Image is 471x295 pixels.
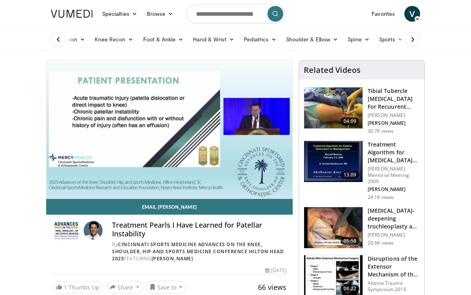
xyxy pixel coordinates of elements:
img: VuMedi Logo [51,10,93,18]
p: [PERSON_NAME] Memorial Meeting 2009 [368,166,420,185]
a: Email [PERSON_NAME] [46,199,293,215]
span: 08:22 [340,285,359,293]
h3: Disruptions of the Extensor Mechanism of the Knee: Current Practices [368,255,420,278]
a: Hand & Wrist [188,32,239,47]
img: O0cEsGv5RdudyPNn5hMDoxOjB1O5lLKx_1.150x105_q85_crop-smart_upscale.jpg [304,87,363,128]
h4: Treatment Pearls I Have Learned for Patellar Instability [112,221,286,238]
a: Favorites [367,6,400,22]
p: Atlanta Trauma Symposium 2016 [368,280,420,293]
button: Share [106,281,143,293]
button: Save to [146,281,186,293]
a: Knee Recon [90,32,138,47]
h3: Tibial Tubercle [MEDICAL_DATA] For Recuurent [MEDICAL_DATA] [MEDICAL_DATA] [368,87,420,111]
img: Cincinnati Sports Medicine Advances on the Knee, Shoulder, Hip and Sports Medicine Conference Hil... [52,221,80,240]
a: Spine [343,32,374,47]
img: 642537_3.png.150x105_q85_crop-smart_upscale.jpg [304,141,363,182]
p: [PERSON_NAME] [368,186,420,193]
a: Browse [142,6,178,22]
a: 05:58 [MEDICAL_DATA]-deepening trochleoplasty and MPFL reconstruction [PERSON_NAME] 20.6K views [304,207,420,249]
h3: Treatment Algorithm for [MEDICAL_DATA] or Malalignment [368,141,420,164]
h4: Related Videos [304,65,361,75]
img: XzOTlMlQSGUnbGTX4xMDoxOjB1O8AjAz_1.150x105_q85_crop-smart_upscale.jpg [304,207,363,248]
input: Search topics, interventions [186,4,285,23]
p: 20.6K views [368,240,394,246]
p: [PERSON_NAME] [368,120,420,126]
p: [PERSON_NAME] [368,112,420,119]
p: 30.7K views [368,128,394,134]
span: 05:58 [340,237,359,245]
a: Pediatrics [239,32,281,47]
a: Sports [374,32,408,47]
a: Cincinnati Sports Medicine Advances on the Knee, Shoulder, Hip and Sports Medicine Conference Hil... [112,241,284,262]
img: Avatar [84,221,103,240]
a: Foot & Ankle [138,32,189,47]
a: 04:09 Tibial Tubercle [MEDICAL_DATA] For Recuurent [MEDICAL_DATA] [MEDICAL_DATA] [PERSON_NAME] [P... [304,87,420,134]
p: [PERSON_NAME] [368,232,420,238]
video-js: Video Player [47,61,292,199]
a: Specialties [97,6,142,22]
span: 1 [64,284,67,291]
a: [PERSON_NAME] [151,255,193,262]
a: 13:09 Treatment Algorithm for [MEDICAL_DATA] or Malalignment [PERSON_NAME] Memorial Meeting 2009 ... [304,141,420,200]
span: 66 views [258,282,286,292]
a: 1 Thumbs Up [52,281,103,293]
span: 04:09 [340,117,359,125]
h3: [MEDICAL_DATA]-deepening trochleoplasty and MPFL reconstruction [368,207,420,230]
a: V [404,6,420,22]
span: 13:09 [340,171,359,179]
p: 24.1K views [368,194,394,200]
div: [DATE] [265,267,286,274]
div: By FEATURING [112,241,286,262]
a: Shoulder & Elbow [281,32,343,47]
